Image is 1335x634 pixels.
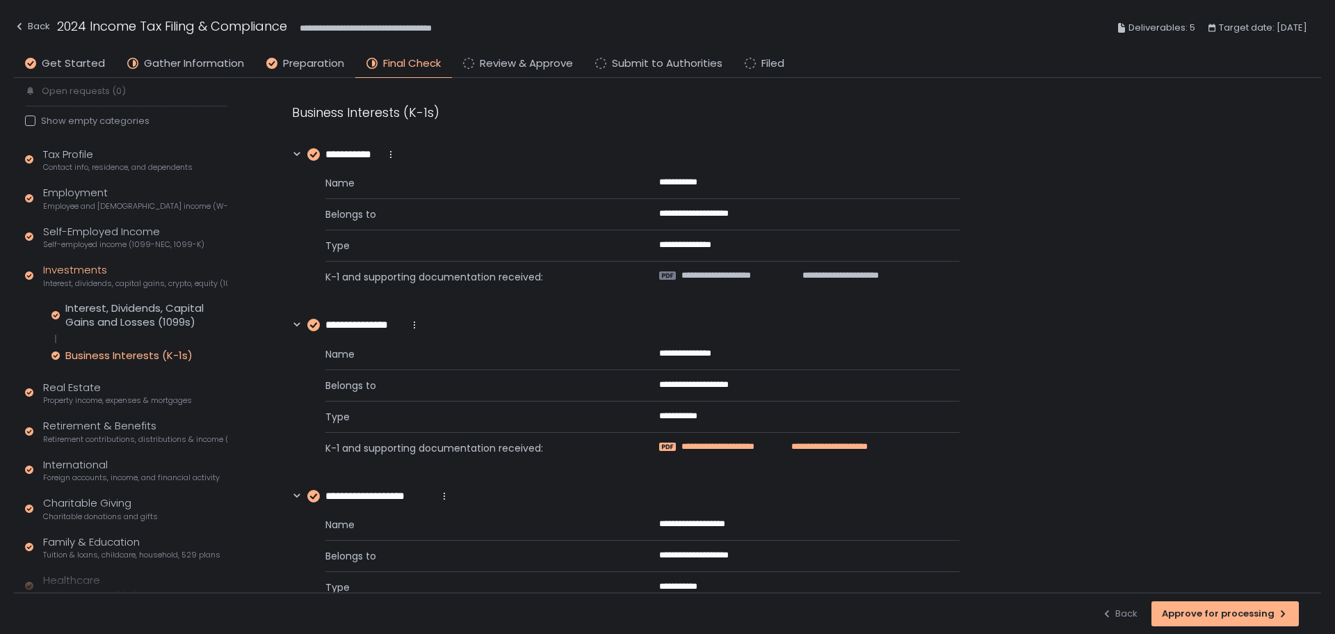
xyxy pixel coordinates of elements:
[1162,608,1288,620] div: Approve for processing
[325,270,626,284] span: K-1 and supporting documentation received:
[14,18,50,35] div: Back
[43,224,204,251] div: Self-Employed Income
[57,17,287,35] h1: 2024 Income Tax Filing & Compliance
[480,56,573,72] span: Review & Approve
[325,207,626,221] span: Belongs to
[43,473,220,483] span: Foreign accounts, income, and financial activity
[43,278,227,289] span: Interest, dividends, capital gains, crypto, equity (1099s, K-1s)
[65,301,227,329] div: Interest, Dividends, Capital Gains and Losses (1099s)
[43,239,204,250] span: Self-employed income (1099-NEC, 1099-K)
[383,56,441,72] span: Final Check
[43,496,158,522] div: Charitable Giving
[43,147,193,173] div: Tax Profile
[43,185,227,212] div: Employment
[43,589,208,599] span: Health insurance, HSAs & medical expenses
[1101,601,1138,626] button: Back
[325,410,626,424] span: Type
[612,56,722,72] span: Submit to Authorities
[325,347,626,361] span: Name
[144,56,244,72] span: Gather Information
[325,518,626,532] span: Name
[43,434,227,445] span: Retirement contributions, distributions & income (1099-R, 5498)
[43,512,158,522] span: Charitable donations and gifts
[292,103,960,122] div: Business Interests (K-1s)
[43,201,227,212] span: Employee and [DEMOGRAPHIC_DATA] income (W-2s)
[43,457,220,484] div: International
[14,17,50,40] button: Back
[1219,19,1307,36] span: Target date: [DATE]
[325,239,626,253] span: Type
[42,56,105,72] span: Get Started
[1101,608,1138,620] div: Back
[325,580,626,594] span: Type
[283,56,344,72] span: Preparation
[43,162,193,173] span: Contact info, residence, and dependents
[65,349,193,363] div: Business Interests (K-1s)
[43,418,227,445] div: Retirement & Benefits
[761,56,784,72] span: Filed
[42,85,126,97] span: Open requests (0)
[1128,19,1195,36] span: Deliverables: 5
[43,573,208,599] div: Healthcare
[325,441,626,455] span: K-1 and supporting documentation received:
[43,550,220,560] span: Tuition & loans, childcare, household, 529 plans
[43,534,220,561] div: Family & Education
[1151,601,1299,626] button: Approve for processing
[325,176,626,190] span: Name
[43,380,192,406] div: Real Estate
[43,395,192,406] span: Property income, expenses & mortgages
[43,262,227,289] div: Investments
[325,549,626,563] span: Belongs to
[325,379,626,393] span: Belongs to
